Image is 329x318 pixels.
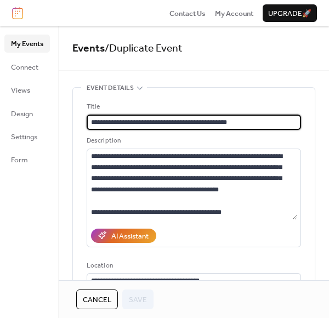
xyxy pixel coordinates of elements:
a: Views [4,81,50,99]
div: Title [87,101,299,112]
button: AI Assistant [91,229,156,243]
span: Event details [87,83,134,94]
span: Design [11,109,33,120]
button: Upgrade🚀 [263,4,317,22]
a: Form [4,151,50,168]
a: Settings [4,128,50,145]
a: Events [72,38,105,59]
button: Cancel [76,289,118,309]
a: Connect [4,58,50,76]
span: / Duplicate Event [105,38,183,59]
a: Design [4,105,50,122]
span: Settings [11,132,37,143]
span: Cancel [83,294,111,305]
span: Views [11,85,30,96]
span: Form [11,155,28,166]
div: AI Assistant [111,231,149,242]
span: Connect [11,62,38,73]
a: My Events [4,35,50,52]
span: My Events [11,38,43,49]
div: Location [87,260,299,271]
a: Contact Us [169,8,206,19]
img: logo [12,7,23,19]
a: My Account [215,8,253,19]
span: Upgrade 🚀 [268,8,311,19]
div: Description [87,135,299,146]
